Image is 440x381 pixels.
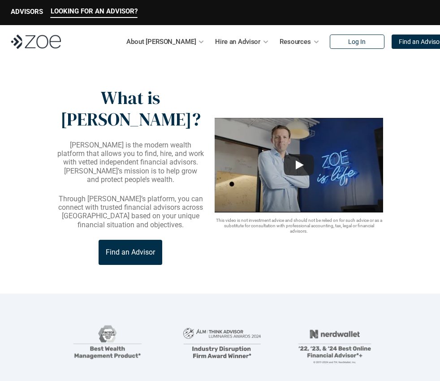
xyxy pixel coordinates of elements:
[57,195,204,229] p: Through [PERSON_NAME]’s platform, you can connect with trusted financial advisors across [GEOGRAP...
[215,218,383,234] p: This video is not investment advice and should not be relied on for such advice or as a substitut...
[99,240,162,265] a: Find an Advisor
[126,35,196,48] p: About [PERSON_NAME]
[11,8,43,16] p: ADVISORS
[280,35,311,48] p: Resources
[215,118,383,212] img: sddefault.webp
[57,141,204,184] p: [PERSON_NAME] is the modern wealth platform that allows you to find, hire, and work with vetted i...
[57,87,203,130] p: What is [PERSON_NAME]?
[51,7,138,15] p: LOOKING FOR AN ADVISOR?
[215,35,260,48] p: Hire an Advisor
[284,154,314,176] button: Play
[106,248,155,256] p: Find an Advisor
[348,38,366,46] p: Log In
[330,35,384,49] a: Log In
